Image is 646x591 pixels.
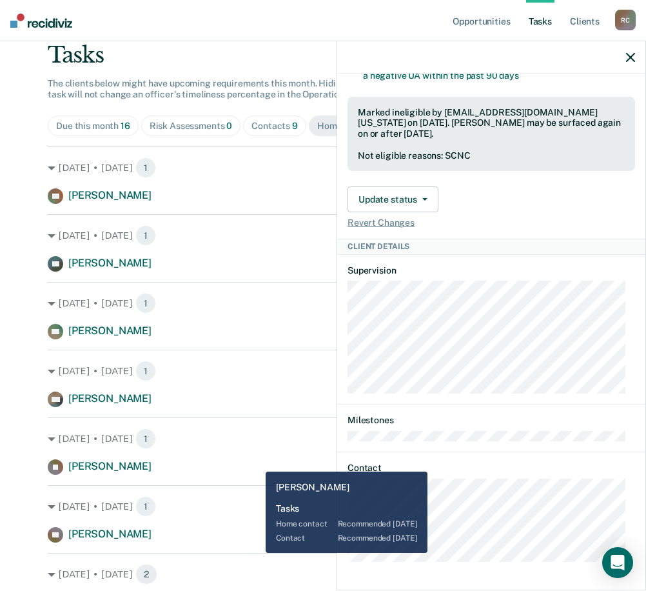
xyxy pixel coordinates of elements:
[337,239,645,254] div: Client Details
[68,392,152,405] span: [PERSON_NAME]
[135,496,156,517] span: 1
[135,361,156,381] span: 1
[135,157,156,178] span: 1
[150,121,233,132] div: Risk Assessments
[48,564,598,585] div: [DATE] • [DATE]
[347,415,635,426] dt: Milestones
[48,293,598,314] div: [DATE] • [DATE]
[602,547,633,578] div: Open Intercom Messenger
[347,463,635,474] dt: Contact
[226,121,232,131] span: 0
[48,225,598,246] div: [DATE] • [DATE]
[358,107,625,139] div: Marked ineligible by [EMAIL_ADDRESS][DOMAIN_NAME][US_STATE] on [DATE]. [PERSON_NAME] may be surfa...
[292,121,298,131] span: 9
[347,186,438,212] button: Update status
[317,121,392,132] div: Home Contacts
[358,150,625,161] div: Not eligible reasons: SCNC
[68,528,152,540] span: [PERSON_NAME]
[135,564,157,585] span: 2
[68,257,152,269] span: [PERSON_NAME]
[135,293,156,314] span: 1
[135,428,156,449] span: 1
[499,70,518,81] span: days
[68,460,152,472] span: [PERSON_NAME]
[48,42,598,68] div: Tasks
[48,428,598,449] div: [DATE] • [DATE]
[347,217,415,228] span: Revert Changes
[48,361,598,381] div: [DATE] • [DATE]
[68,325,152,337] span: [PERSON_NAME]
[48,78,385,99] span: The clients below might have upcoming requirements this month. Hiding a below task will not chang...
[56,121,130,132] div: Due this month
[10,14,72,28] img: Recidiviz
[48,157,598,178] div: [DATE] • [DATE]
[251,121,298,132] div: Contacts
[68,189,152,201] span: [PERSON_NAME]
[615,10,636,30] div: R C
[347,265,635,276] dt: Supervision
[121,121,130,131] span: 16
[48,496,598,517] div: [DATE] • [DATE]
[135,225,156,246] span: 1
